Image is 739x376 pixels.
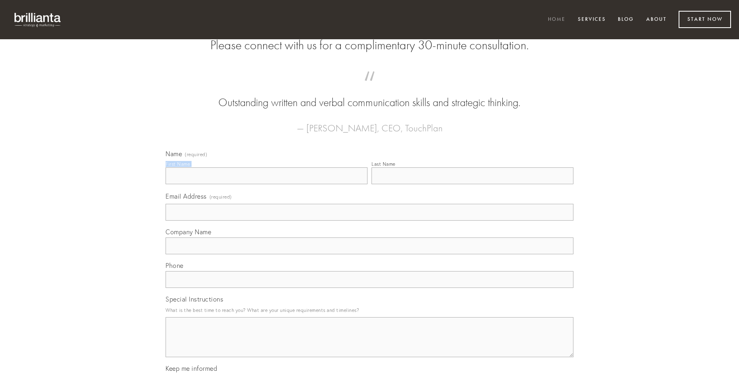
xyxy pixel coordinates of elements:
[543,13,571,26] a: Home
[573,13,611,26] a: Services
[166,305,573,316] p: What is the best time to reach you? What are your unique requirements and timelines?
[166,364,217,372] span: Keep me informed
[166,295,223,303] span: Special Instructions
[166,38,573,53] h2: Please connect with us for a complimentary 30-minute consultation.
[185,152,207,157] span: (required)
[679,11,731,28] a: Start Now
[178,111,561,136] figcaption: — [PERSON_NAME], CEO, TouchPlan
[8,8,68,31] img: brillianta - research, strategy, marketing
[210,191,232,202] span: (required)
[166,228,211,236] span: Company Name
[166,261,184,269] span: Phone
[371,161,395,167] div: Last Name
[613,13,639,26] a: Blog
[178,79,561,111] blockquote: Outstanding written and verbal communication skills and strategic thinking.
[166,161,190,167] div: First Name
[166,150,182,158] span: Name
[166,192,207,200] span: Email Address
[641,13,672,26] a: About
[178,79,561,95] span: “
